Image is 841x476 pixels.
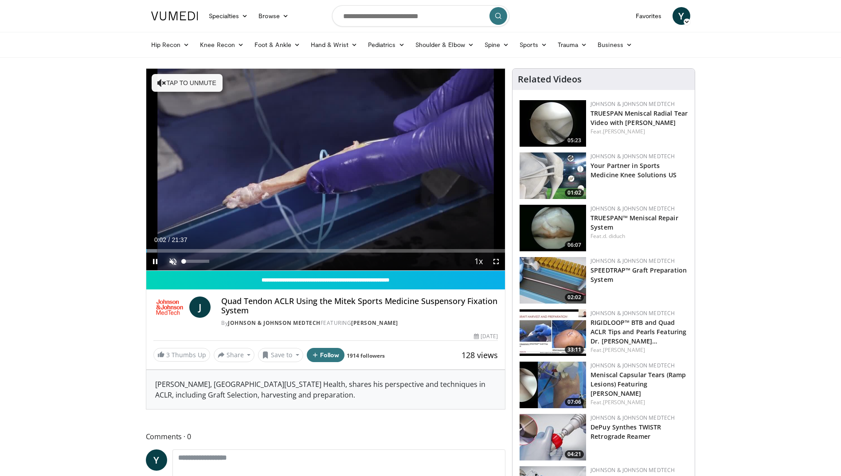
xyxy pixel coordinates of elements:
a: 01:02 [520,152,586,199]
a: Shoulder & Elbow [410,36,479,54]
a: Johnson & Johnson MedTech [591,205,675,212]
a: Browse [253,7,294,25]
img: a46a2fe1-2704-4a9e-acc3-1c278068f6c4.150x105_q85_crop-smart_upscale.jpg [520,257,586,304]
span: 02:02 [565,293,584,301]
input: Search topics, interventions [332,5,509,27]
button: Tap to unmute [152,74,223,92]
span: / [168,236,170,243]
span: Comments 0 [146,431,506,442]
a: Johnson & Johnson MedTech [591,362,675,369]
a: Sports [514,36,552,54]
a: Y [146,449,167,471]
a: Your Partner in Sports Medicine Knee Solutions US [591,161,677,179]
div: Feat. [591,128,688,136]
a: 3 Thumbs Up [153,348,210,362]
a: TRUESPAN™ Meniscal Repair System [591,214,678,231]
span: 01:02 [565,189,584,197]
div: Feat. [591,398,688,406]
a: [PERSON_NAME] [351,319,398,327]
button: Playback Rate [469,253,487,270]
button: Follow [307,348,345,362]
img: 0c02c3d5-dde0-442f-bbc0-cf861f5c30d7.150x105_q85_crop-smart_upscale.jpg [520,362,586,408]
button: Fullscreen [487,253,505,270]
button: Unmute [164,253,182,270]
img: 0543fda4-7acd-4b5c-b055-3730b7e439d4.150x105_q85_crop-smart_upscale.jpg [520,152,586,199]
a: Pediatrics [363,36,410,54]
a: Business [592,36,638,54]
div: Feat. [591,232,688,240]
a: Johnson & Johnson MedTech [591,466,675,474]
span: 33:11 [565,346,584,354]
a: Trauma [552,36,593,54]
a: Hip Recon [146,36,195,54]
span: 04:21 [565,450,584,458]
a: 02:02 [520,257,586,304]
div: Volume Level [184,260,209,263]
span: 07:06 [565,398,584,406]
button: Save to [258,348,303,362]
img: Johnson & Johnson MedTech [153,297,186,318]
img: 62274247-50be-46f1-863e-89caa7806205.150x105_q85_crop-smart_upscale.jpg [520,414,586,460]
a: 05:23 [520,100,586,147]
a: SPEEDTRAP™ Graft Preparation System [591,266,687,284]
a: 1914 followers [347,352,385,359]
a: Y [673,7,690,25]
img: e42d750b-549a-4175-9691-fdba1d7a6a0f.150x105_q85_crop-smart_upscale.jpg [520,205,586,251]
a: 06:07 [520,205,586,251]
a: Johnson & Johnson MedTech [591,257,675,265]
a: Knee Recon [195,36,249,54]
a: Johnson & Johnson MedTech [591,152,675,160]
a: 07:06 [520,362,586,408]
a: RIGIDLOOP™ BTB and Quad ACLR Tips and Pearls Featuring Dr. [PERSON_NAME]… [591,318,686,345]
a: Favorites [630,7,667,25]
span: 06:07 [565,241,584,249]
img: VuMedi Logo [151,12,198,20]
img: a9cbc79c-1ae4-425c-82e8-d1f73baa128b.150x105_q85_crop-smart_upscale.jpg [520,100,586,147]
div: Progress Bar [146,249,505,253]
a: Foot & Ankle [249,36,305,54]
a: [PERSON_NAME] [603,128,645,135]
a: Meniscal Capsular Tears (Ramp Lesions) Featuring [PERSON_NAME] [591,371,686,398]
a: 33:11 [520,309,586,356]
div: Feat. [591,346,688,354]
a: Johnson & Johnson MedTech [228,319,321,327]
a: J [189,297,211,318]
span: 3 [166,351,170,359]
video-js: Video Player [146,69,505,271]
span: 0:02 [154,236,166,243]
img: 4bc3a03c-f47c-4100-84fa-650097507746.150x105_q85_crop-smart_upscale.jpg [520,309,586,356]
a: Hand & Wrist [305,36,363,54]
a: Johnson & Johnson MedTech [591,100,675,108]
a: Specialties [203,7,254,25]
div: [DATE] [474,332,498,340]
span: 21:37 [172,236,187,243]
button: Share [214,348,255,362]
a: d. diduch [603,232,626,240]
a: TRUESPAN Meniscal Radial Tear Video with [PERSON_NAME] [591,109,688,127]
a: 04:21 [520,414,586,460]
button: Pause [146,253,164,270]
h4: Related Videos [518,74,582,85]
span: 128 views [462,350,498,360]
a: Johnson & Johnson MedTech [591,414,675,421]
a: Johnson & Johnson MedTech [591,309,675,317]
span: 05:23 [565,137,584,144]
h4: Quad Tendon ACLR Using the Mitek Sports Medicine Suspensory Fixation System [221,297,498,316]
a: [PERSON_NAME] [603,346,645,354]
a: Spine [479,36,514,54]
a: DePuy Synthes TWISTR Retrograde Reamer [591,423,661,441]
div: [PERSON_NAME], [GEOGRAPHIC_DATA][US_STATE] Health, shares his perspective and techniques in ACLR,... [146,370,505,409]
div: By FEATURING [221,319,498,327]
a: [PERSON_NAME] [603,398,645,406]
